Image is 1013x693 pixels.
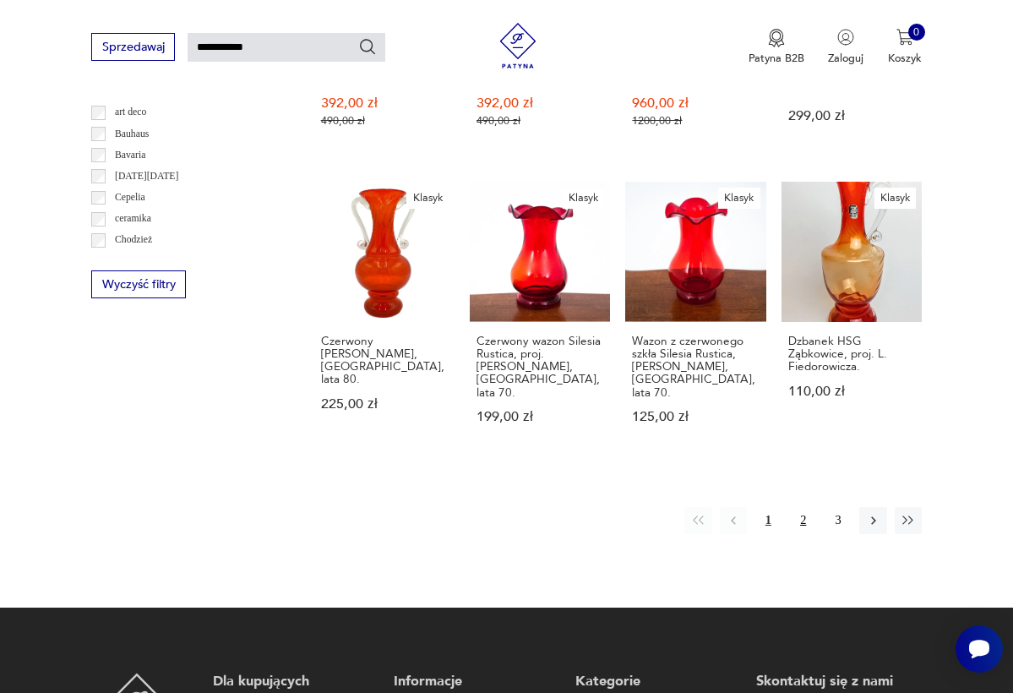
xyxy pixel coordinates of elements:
p: 392,00 zł [477,97,603,110]
p: 392,00 zł [321,97,448,110]
button: 2 [790,507,817,534]
p: Informacje [394,673,552,691]
iframe: Smartsupp widget button [956,625,1003,673]
h3: Dzbanek HSG Ząbkowice, proj. L. Fiedorowicza. [788,335,915,374]
p: art deco [115,104,146,121]
a: KlasykDzbanek HSG Ząbkowice, proj. L. Fiedorowicza.Dzbanek HSG Ząbkowice, proj. L. Fiedorowicza.1... [782,182,922,454]
p: 1200,00 zł [632,115,759,128]
p: Patyna B2B [749,51,804,66]
a: KlasykCzerwony wazon Silesia Rustica, proj. L. Fiedorowicz, Ząbkowice, lata 70.Czerwony wazon Sil... [470,182,610,454]
p: Kategorie [575,673,733,691]
p: Skontaktuj się z nami [756,673,914,691]
p: Bavaria [115,147,145,164]
a: Sprzedawaj [91,43,175,53]
p: Cepelia [115,189,145,206]
div: 0 [908,24,925,41]
p: Koszyk [888,51,922,66]
a: KlasykCzerwony wazon, L. Fiedorowicz, Polska, lata 80.Czerwony [PERSON_NAME], [GEOGRAPHIC_DATA], ... [314,182,455,454]
p: 960,00 zł [632,97,759,110]
a: KlasykWazon z czerwonego szkła Silesia Rustica, L. Fiedorowicz, Polska, lata 70.Wazon z czerwoneg... [625,182,765,454]
p: [DATE][DATE] [115,168,178,185]
button: Zaloguj [828,29,863,66]
button: Patyna B2B [749,29,804,66]
h3: Szklany dzban, proj. [PERSON_NAME], [GEOGRAPHIC_DATA], lata 70. [788,46,915,98]
h3: Czerwony wazon Silesia Rustica, proj. [PERSON_NAME], [GEOGRAPHIC_DATA], lata 70. [477,335,603,399]
button: Szukaj [358,37,377,56]
button: Wyczyść filtry [91,270,186,298]
p: Dla kupujących [213,673,371,691]
p: 199,00 zł [477,411,603,423]
p: 110,00 zł [788,385,915,398]
button: Sprzedawaj [91,33,175,61]
p: 490,00 zł [477,115,603,128]
p: 225,00 zł [321,398,448,411]
p: Bauhaus [115,126,149,143]
img: Ikona koszyka [896,29,913,46]
p: 299,00 zł [788,110,915,123]
h3: Wazon z czerwonego szkła Silesia Rustica, [PERSON_NAME], [GEOGRAPHIC_DATA], lata 70. [632,335,759,399]
p: 490,00 zł [321,115,448,128]
button: 3 [825,507,852,534]
h3: Czerwony [PERSON_NAME], [GEOGRAPHIC_DATA], lata 80. [321,335,448,386]
img: Patyna - sklep z meblami i dekoracjami vintage [490,23,547,68]
button: 1 [754,507,782,534]
p: ceramika [115,210,151,227]
a: Ikona medaluPatyna B2B [749,29,804,66]
button: 0Koszyk [888,29,922,66]
p: Ćmielów [115,254,151,270]
img: Ikonka użytkownika [837,29,854,46]
img: Ikona medalu [768,29,785,47]
p: Chodzież [115,232,152,248]
p: 125,00 zł [632,411,759,423]
p: Zaloguj [828,51,863,66]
